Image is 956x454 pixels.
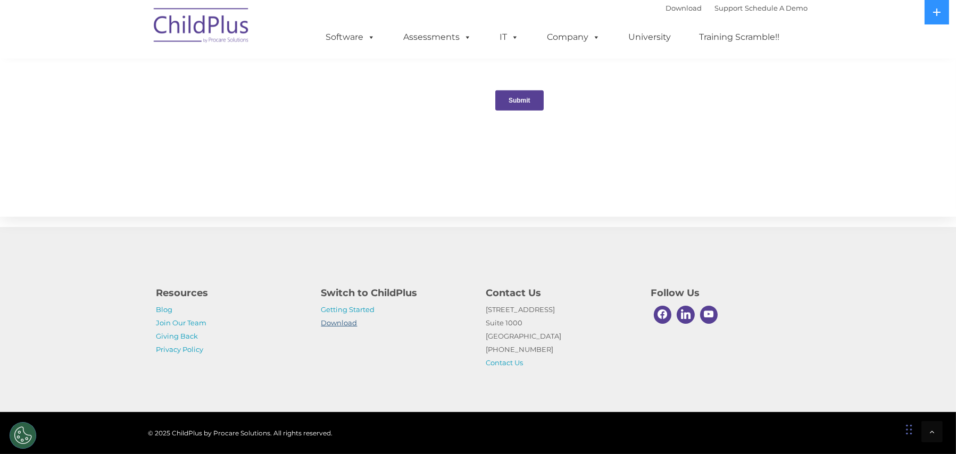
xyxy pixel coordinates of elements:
img: ChildPlus by Procare Solutions [148,1,255,54]
a: Contact Us [486,358,523,367]
p: [STREET_ADDRESS] Suite 1000 [GEOGRAPHIC_DATA] [PHONE_NUMBER] [486,303,635,369]
a: Blog [156,305,173,314]
a: Company [537,27,611,48]
span: Last name [148,70,180,78]
a: Giving Back [156,332,198,340]
a: Linkedin [674,303,697,326]
div: Drag [906,414,912,445]
a: Training Scramble!! [689,27,791,48]
a: Download [666,4,702,12]
a: Join Our Team [156,318,207,327]
a: Assessments [393,27,483,48]
a: Schedule A Demo [745,4,808,12]
a: Software [315,27,386,48]
a: Download [321,318,358,327]
a: University [618,27,682,48]
iframe: Chat Widget [783,339,956,454]
a: Facebook [651,303,675,326]
a: IT [489,27,530,48]
h4: Follow Us [651,285,800,300]
h4: Resources [156,285,305,300]
a: Getting Started [321,305,375,314]
span: Phone number [148,114,193,122]
a: Youtube [697,303,721,326]
button: Cookies Settings [10,422,36,449]
h4: Switch to ChildPlus [321,285,470,300]
a: Support [715,4,743,12]
span: © 2025 ChildPlus by Procare Solutions. All rights reserved. [148,429,333,437]
font: | [666,4,808,12]
h4: Contact Us [486,285,635,300]
a: Privacy Policy [156,345,204,354]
